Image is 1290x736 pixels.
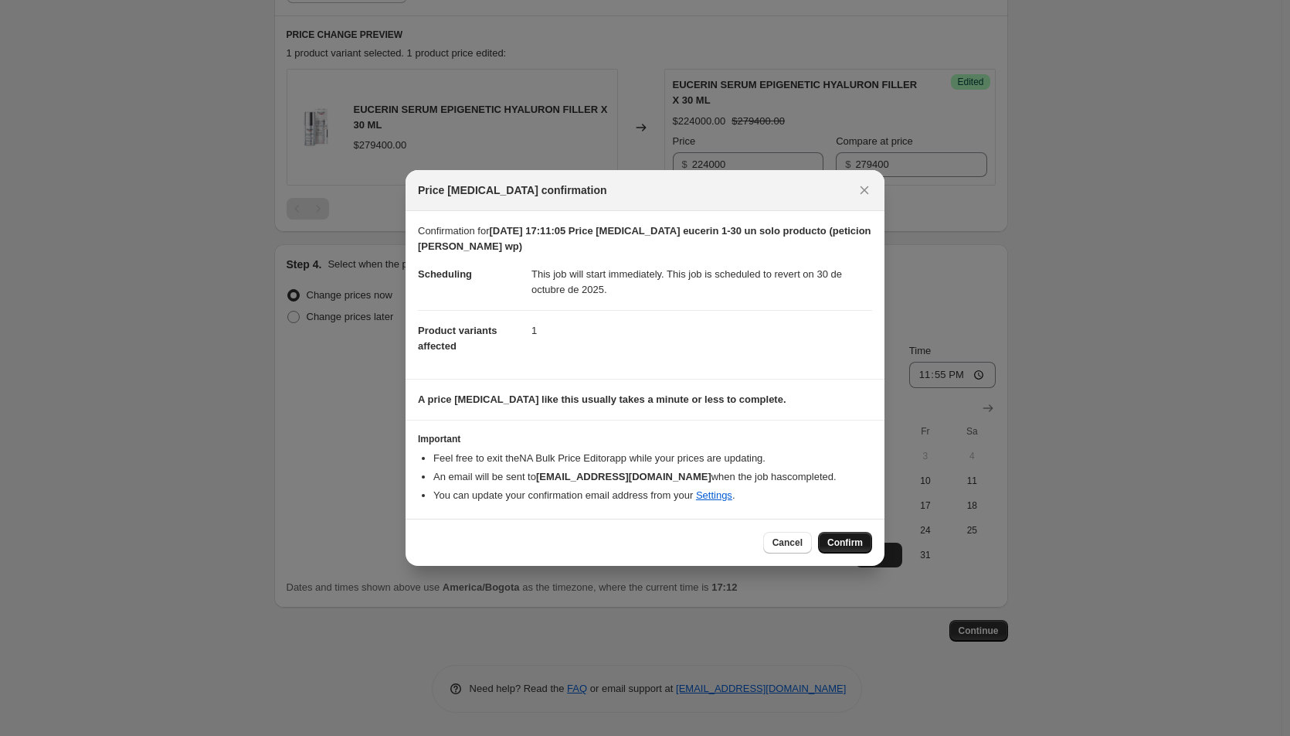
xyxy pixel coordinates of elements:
span: Scheduling [418,268,472,280]
li: An email will be sent to when the job has completed . [433,469,872,485]
h3: Important [418,433,872,445]
button: Cancel [763,532,812,554]
dd: This job will start immediately. This job is scheduled to revert on 30 de octubre de 2025. [531,254,872,310]
span: Cancel [772,537,803,549]
b: A price [MEDICAL_DATA] like this usually takes a minute or less to complete. [418,394,786,405]
span: Product variants affected [418,325,497,352]
button: Close [854,179,875,201]
b: [DATE] 17:11:05 Price [MEDICAL_DATA] eucerin 1-30 un solo producto (peticion [PERSON_NAME] wp) [418,225,871,252]
button: Confirm [818,532,872,554]
dd: 1 [531,310,872,351]
a: Settings [696,489,732,501]
b: [EMAIL_ADDRESS][DOMAIN_NAME] [536,471,711,482]
li: Feel free to exit the NA Bulk Price Editor app while your prices are updating. [433,451,872,466]
li: You can update your confirmation email address from your . [433,488,872,503]
span: Confirm [827,537,863,549]
span: Price [MEDICAL_DATA] confirmation [418,182,607,198]
p: Confirmation for [418,223,872,254]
